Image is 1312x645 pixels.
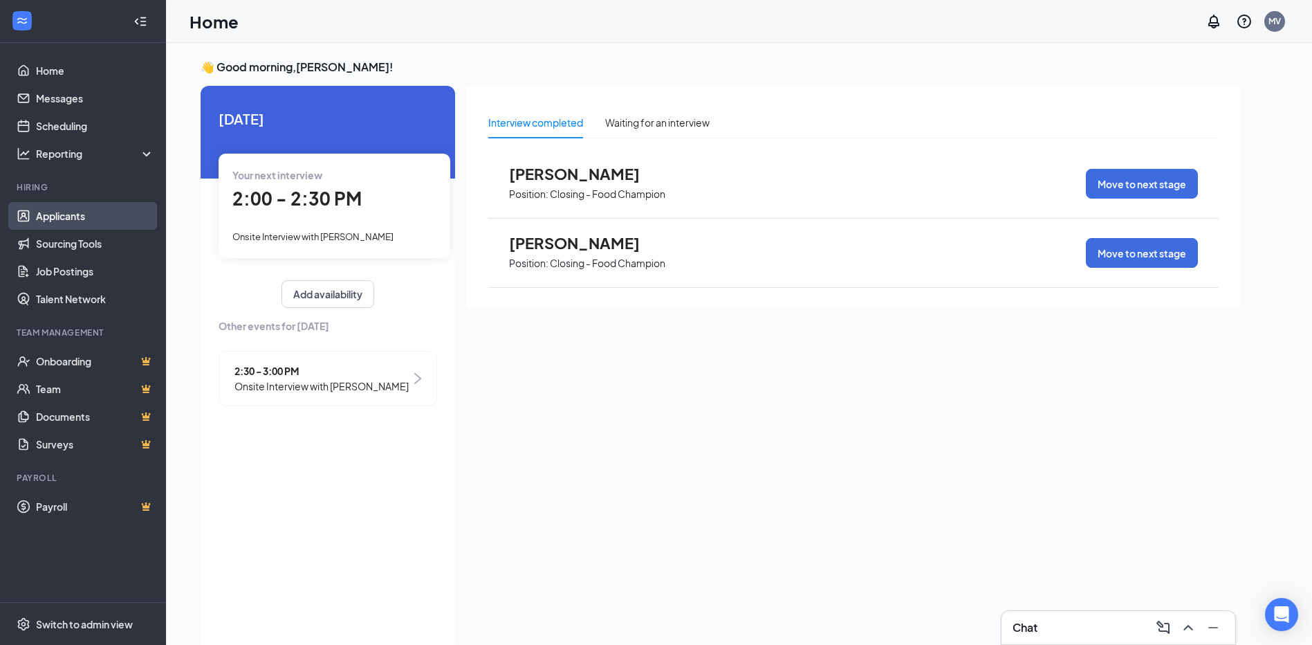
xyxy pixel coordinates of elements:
[219,318,437,334] span: Other events for [DATE]
[1205,13,1222,30] svg: Notifications
[281,280,374,308] button: Add availability
[232,231,394,242] span: Onsite Interview with [PERSON_NAME]
[1236,13,1253,30] svg: QuestionInfo
[219,108,437,129] span: [DATE]
[232,187,362,210] span: 2:00 - 2:30 PM
[17,327,151,338] div: Team Management
[36,112,154,140] a: Scheduling
[133,15,147,28] svg: Collapse
[36,617,133,631] div: Switch to admin view
[36,84,154,112] a: Messages
[1265,598,1298,631] div: Open Intercom Messenger
[234,363,409,379] span: 2:30 - 3:00 PM
[17,472,151,484] div: Payroll
[17,617,30,631] svg: Settings
[234,379,409,394] span: Onsite Interview with [PERSON_NAME]
[201,60,1241,75] h3: 👋 Good morning, [PERSON_NAME] !
[36,375,154,403] a: TeamCrown
[1013,620,1037,635] h3: Chat
[36,285,154,313] a: Talent Network
[1205,619,1221,636] svg: Minimize
[36,257,154,285] a: Job Postings
[36,147,155,161] div: Reporting
[1180,619,1196,636] svg: ChevronUp
[1202,617,1224,639] button: Minimize
[36,430,154,458] a: SurveysCrown
[509,165,661,183] span: [PERSON_NAME]
[550,257,665,270] p: Closing - Food Champion
[36,347,154,375] a: OnboardingCrown
[36,230,154,257] a: Sourcing Tools
[1177,617,1199,639] button: ChevronUp
[509,188,548,201] p: Position:
[605,115,710,130] div: Waiting for an interview
[550,188,665,201] p: Closing - Food Champion
[17,181,151,193] div: Hiring
[36,403,154,430] a: DocumentsCrown
[1086,169,1198,199] button: Move to next stage
[15,14,29,28] svg: WorkstreamLogo
[36,57,154,84] a: Home
[509,257,548,270] p: Position:
[232,169,322,181] span: Your next interview
[1268,15,1281,27] div: MV
[1155,619,1172,636] svg: ComposeMessage
[509,234,661,252] span: [PERSON_NAME]
[36,202,154,230] a: Applicants
[190,10,239,33] h1: Home
[36,493,154,520] a: PayrollCrown
[488,115,583,130] div: Interview completed
[1152,617,1174,639] button: ComposeMessage
[1086,238,1198,268] button: Move to next stage
[17,147,30,161] svg: Analysis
